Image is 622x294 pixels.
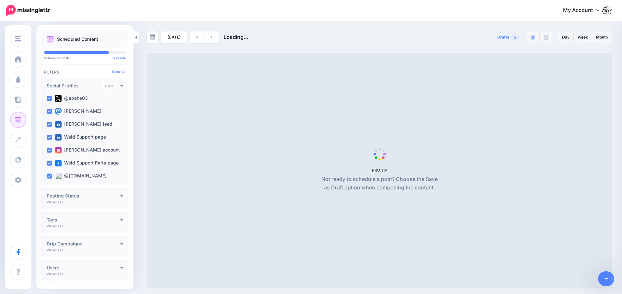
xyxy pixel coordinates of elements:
[55,134,62,141] img: linkedin-square.png
[511,34,520,40] span: 2
[44,56,126,60] p: Scheduled Posts
[55,108,62,115] img: mastodon-square.png
[47,266,120,270] h4: Users
[55,121,62,128] img: linkedin-square.png
[57,37,98,41] p: Scheduled Content
[592,32,612,42] a: Month
[55,173,62,179] img: bluesky-square.png
[558,32,573,42] a: Day
[497,35,509,39] span: Drafts
[6,5,50,16] img: Missinglettr
[574,32,592,42] a: Week
[55,121,112,128] label: [PERSON_NAME] feed
[55,108,101,115] label: [PERSON_NAME]
[55,160,62,166] img: facebook-square.png
[47,194,120,198] h4: Posting Status
[544,35,548,40] img: facebook-grey-square.png
[55,147,120,153] label: [PERSON_NAME] account
[47,36,54,43] img: calendar.png
[55,134,106,141] label: Weld Support page
[102,83,117,89] a: Add
[44,70,126,74] h4: Filters
[47,248,63,252] p: Viewing all
[47,200,63,204] p: Viewing all
[530,35,536,40] img: paragraph-boxed.png
[493,31,524,43] a: Drafts2
[150,34,155,40] img: calendar-grey-darker.png
[47,84,102,88] h4: Social Profiles
[557,3,612,18] a: My Account
[319,168,440,173] h5: PRO TIP
[319,175,440,192] p: Not ready to schedule a post? Choose the Save as Draft option when composing the content.
[55,95,88,102] label: @abahe03
[55,160,119,166] label: Weld Support Parts page
[55,95,62,102] img: twitter-square.png
[112,70,126,73] a: Clear All
[112,56,126,60] a: Upgrade
[161,31,187,43] a: [DATE]
[55,147,62,153] img: instagram-square.png
[224,34,248,40] span: Loading...
[47,218,120,222] h4: Tags
[15,36,21,41] img: menu.png
[47,242,120,246] h4: Drip Campaigns
[55,173,107,179] label: @[DOMAIN_NAME]
[47,224,63,228] p: Viewing all
[47,272,63,276] p: Viewing all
